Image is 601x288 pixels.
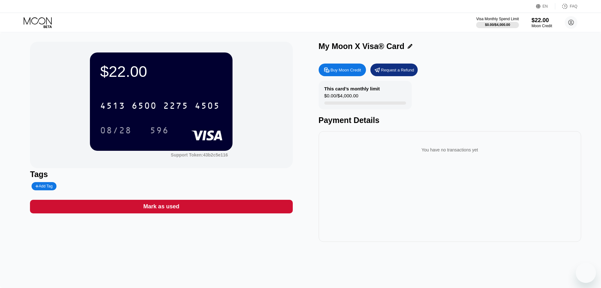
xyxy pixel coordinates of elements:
[543,4,548,9] div: EN
[100,63,222,80] div: $22.00
[319,116,581,125] div: Payment Details
[570,4,577,9] div: FAQ
[331,67,361,73] div: Buy Moon Credit
[143,203,179,210] div: Mark as used
[95,122,136,138] div: 08/28
[532,17,552,28] div: $22.00Moon Credit
[30,200,292,213] div: Mark as used
[370,64,418,76] div: Request a Refund
[30,170,292,179] div: Tags
[532,24,552,28] div: Moon Credit
[100,101,125,112] div: 4513
[476,17,519,21] div: Visa Monthly Spend Limit
[324,93,358,101] div: $0.00 / $4,000.00
[145,122,174,138] div: 596
[132,101,157,112] div: 6500
[319,64,366,76] div: Buy Moon Credit
[96,98,224,113] div: 4513650022754505
[171,152,228,157] div: Support Token:43b2c5e116
[100,126,132,136] div: 08/28
[532,17,552,24] div: $22.00
[35,184,52,188] div: Add Tag
[324,141,576,159] div: You have no transactions yet
[381,67,414,73] div: Request a Refund
[476,17,519,28] div: Visa Monthly Spend Limit$0.00/$4,000.00
[319,42,404,51] div: My Moon X Visa® Card
[536,3,555,9] div: EN
[171,152,228,157] div: Support Token: 43b2c5e116
[32,182,56,190] div: Add Tag
[555,3,577,9] div: FAQ
[485,23,510,27] div: $0.00 / $4,000.00
[576,263,596,283] iframe: Button to launch messaging window
[150,126,169,136] div: 596
[195,101,220,112] div: 4505
[163,101,188,112] div: 2275
[324,86,380,91] div: This card’s monthly limit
